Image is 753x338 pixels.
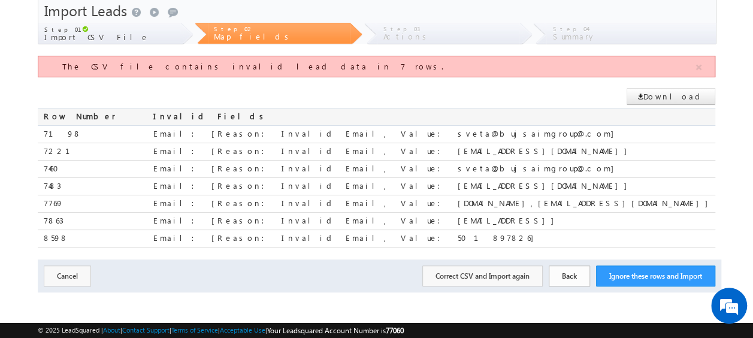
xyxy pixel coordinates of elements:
[163,259,217,275] em: Start Chat
[552,31,595,41] span: Summary
[20,63,50,79] img: d_60004797649_company_0_60004797649
[552,25,590,32] span: Step 04
[38,126,136,143] div: 7198
[267,326,404,335] span: Your Leadsquared Account Number is
[383,31,431,41] span: Actions
[637,93,643,99] img: download
[38,325,404,336] span: © 2025 LeadSquared | | | | |
[62,61,694,72] div: The CSV file contains invalid lead data in 7 rows.
[214,25,250,32] span: Step 02
[171,326,218,334] a: Terms of Service
[44,32,149,42] span: Import CSV File
[153,213,715,230] div: Email: [Reason: Invalid Email, Value: [EMAIL_ADDRESS]]
[38,108,136,125] div: Row Number
[383,25,420,32] span: Step 03
[386,326,404,335] span: 77060
[153,178,715,195] div: Email: [Reason: Invalid Email, Value: [EMAIL_ADDRESS][DOMAIN_NAME]]
[16,111,219,249] textarea: Type your message and hit 'Enter'
[596,265,715,286] button: Ignore these rows and Import
[122,326,170,334] a: Contact Support
[153,126,715,143] div: Email: [Reason: Invalid Email, Value: sveta@bujsaimgroup@.com]
[38,230,136,247] div: 8598
[103,326,120,334] a: About
[627,88,715,105] a: Download
[38,161,136,177] div: 7460
[220,326,265,334] a: Acceptable Use
[62,63,201,79] div: Chat with us now
[549,265,590,286] button: Back
[38,143,136,160] div: 7221
[422,265,543,286] button: Correct CSV and Import again
[153,230,715,247] div: Email: [Reason: Invalid Email, Value: 501897826]
[38,213,136,230] div: 7863
[38,195,136,212] div: 7769
[153,108,715,125] div: Invalid Fields
[153,143,715,160] div: Email: [Reason: Invalid Email, Value: [EMAIL_ADDRESS][DOMAIN_NAME]]
[44,265,91,286] button: Cancel
[153,161,715,177] div: Email: [Reason: Invalid Email, Value: sveta@bujsaimgroup@.com]
[214,31,293,41] span: Map fields
[196,6,225,35] div: Minimize live chat window
[38,178,136,195] div: 7483
[44,26,79,33] span: Step 01
[153,195,715,212] div: Email: [Reason: Invalid Email, Value: [DOMAIN_NAME],[EMAIL_ADDRESS][DOMAIN_NAME]]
